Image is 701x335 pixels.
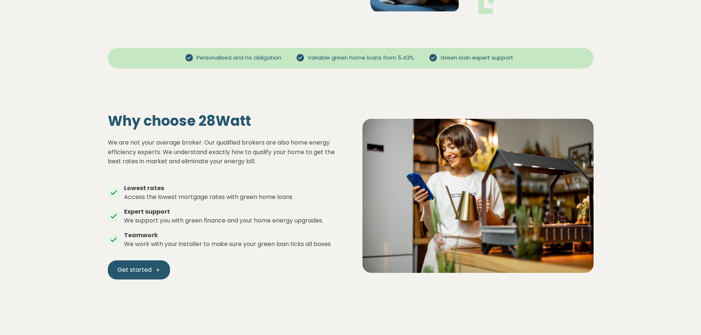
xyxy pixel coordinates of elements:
span: We support you with green finance and your home energy upgrades. [124,216,323,225]
span: Personalised and no obligation [194,54,284,62]
span: Variable green home loans from 5.43% [305,54,417,62]
a: Get started [108,260,170,279]
span: We work with your installer to make sure your green loan ticks all boxes [124,240,331,248]
span: Access the lowest mortgage rates with green home loans [124,193,293,201]
span: Green loan expert support [438,54,516,62]
strong: Lowest rates [124,184,164,192]
span: Get started [117,265,152,274]
strong: Teamwork [124,231,158,239]
strong: Expert support [124,207,170,216]
img: Solar panel installation on a residential roof [362,119,594,273]
p: We are not your average broker. Our qualified brokers are also home energy efficiency experts. We... [108,138,339,166]
h2: Why choose 28Watt [108,113,339,129]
